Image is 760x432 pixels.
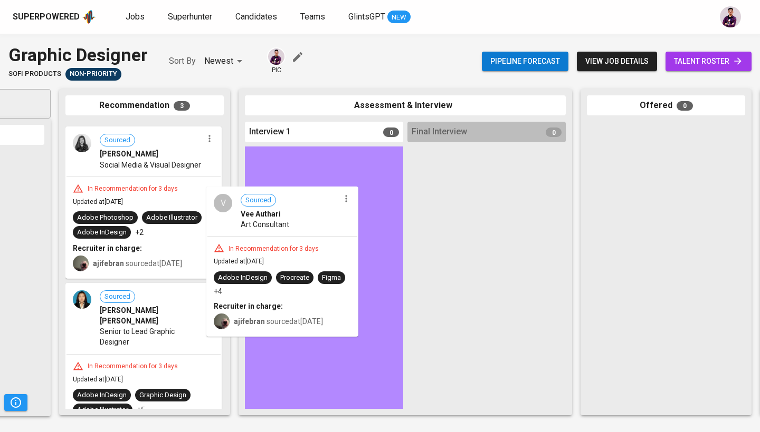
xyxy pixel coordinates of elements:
[45,103,47,105] button: Open
[383,127,399,137] span: 0
[677,101,693,111] span: 0
[300,11,327,24] a: Teams
[585,55,649,68] span: view job details
[204,52,246,71] div: Newest
[482,52,568,71] button: Pipeline forecast
[204,55,233,67] p: Newest
[577,52,657,71] button: view job details
[126,12,145,22] span: Jobs
[4,394,27,411] button: Pipeline Triggers
[387,12,411,23] span: NEW
[249,126,291,138] span: Interview 1
[168,12,212,22] span: Superhunter
[235,11,279,24] a: Candidates
[168,11,214,24] a: Superhunter
[169,55,196,67] p: Sort By
[65,68,121,81] div: Sufficient Talents in Pipeline
[666,52,752,71] a: talent roster
[174,101,190,111] span: 3
[348,11,411,24] a: GlintsGPT NEW
[720,6,741,27] img: erwin@glints.com
[65,95,224,116] div: Recommendation
[674,55,743,68] span: talent roster
[587,95,745,116] div: Offered
[65,69,121,79] span: Non-Priority
[126,11,147,24] a: Jobs
[245,95,566,116] div: Assessment & Interview
[13,11,80,23] div: Superpowered
[348,12,385,22] span: GlintsGPT
[300,12,325,22] span: Teams
[267,47,286,75] div: pic
[82,9,96,25] img: app logo
[235,12,277,22] span: Candidates
[8,69,61,79] span: SOFi Products
[546,127,562,137] span: 0
[490,55,560,68] span: Pipeline forecast
[268,48,284,65] img: erwin@glints.com
[412,126,467,138] span: Final Interview
[8,42,148,68] div: Graphic Designer
[13,9,96,25] a: Superpoweredapp logo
